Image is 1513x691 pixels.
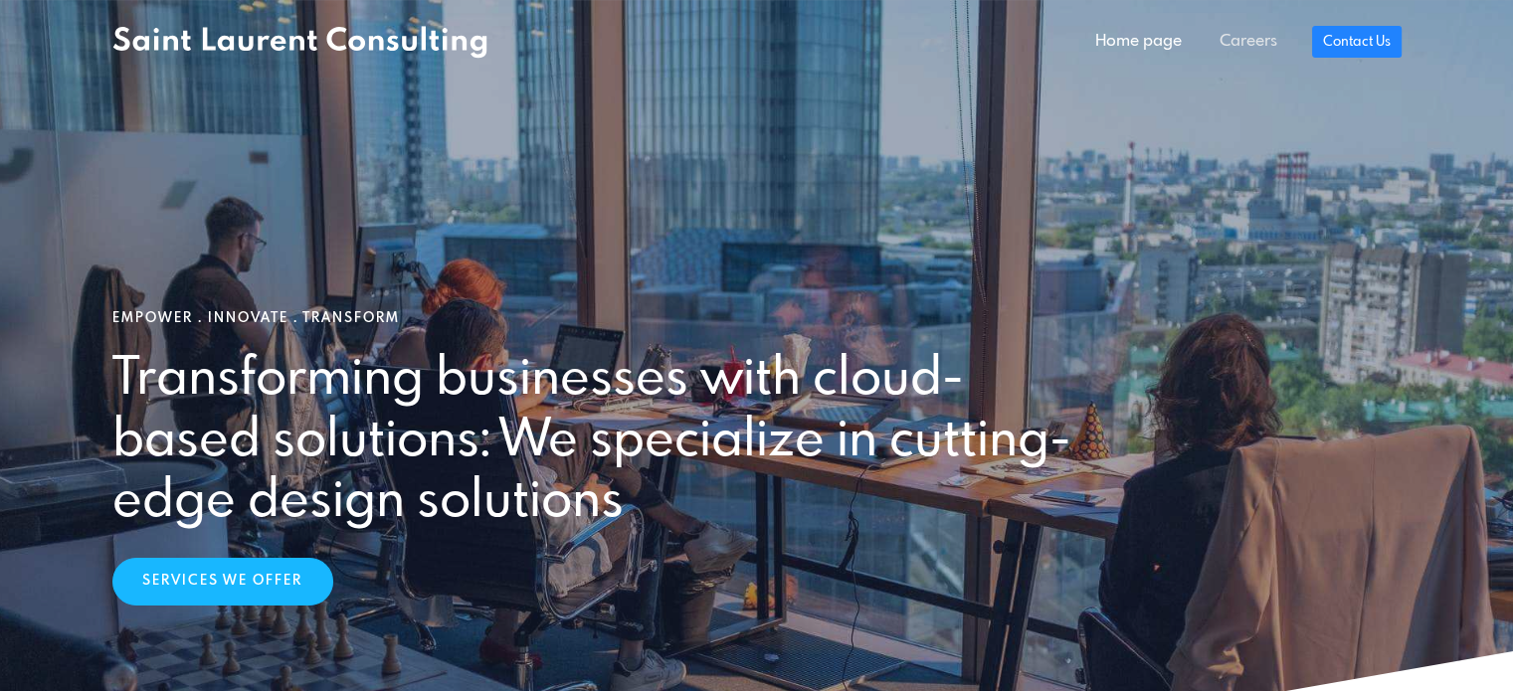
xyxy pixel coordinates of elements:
[1312,26,1401,58] a: Contact Us
[1201,22,1296,62] a: Careers
[112,310,1402,326] h1: Empower . Innovate . Transform
[112,350,1079,533] h2: Transforming businesses with cloud-based solutions: We specialize in cutting-edge design solutions
[112,558,333,605] a: Services We Offer
[1076,22,1201,62] a: Home page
